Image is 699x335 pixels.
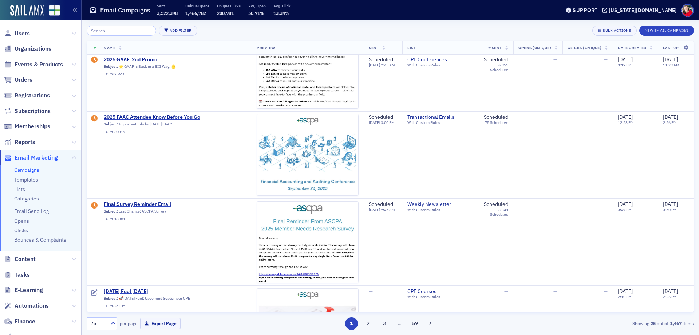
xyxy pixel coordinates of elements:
[369,120,381,125] span: [DATE]
[553,201,557,207] span: —
[649,320,657,327] strong: 25
[15,45,51,53] span: Organizations
[104,64,118,69] span: Subject:
[488,45,502,50] span: # Sent
[573,7,598,13] div: Support
[663,56,678,63] span: [DATE]
[4,154,58,162] a: Email Marketing
[15,61,63,69] span: Events & Products
[484,201,508,208] div: Scheduled
[381,63,395,68] span: 7:45 AM
[104,57,246,63] a: 2025 GAAF_2nd Promo
[484,114,508,121] div: Scheduled
[104,201,246,208] a: Final Survey Reminder Email
[217,3,241,8] p: Unique Clicks
[618,288,633,295] span: [DATE]
[185,10,206,16] span: 1,466,782
[668,320,683,327] strong: 1,467
[663,201,678,207] span: [DATE]
[257,45,275,50] span: Preview
[15,30,30,38] span: Users
[91,202,98,210] div: Draft
[15,302,49,310] span: Automations
[362,317,374,330] button: 2
[15,122,50,131] span: Memberships
[484,63,508,73] div: 6,959 Scheduled
[100,6,150,15] h1: Email Campaigns
[378,317,391,330] button: 3
[639,27,694,33] a: New Email Campaign
[14,167,39,173] a: Campaigns
[485,120,508,125] div: 75 Scheduled
[15,271,30,279] span: Tasks
[407,63,474,68] div: With Custom Rules
[104,64,246,71] div: 🌟 GAAF is Back in a BIG Way! 🌟
[484,57,508,63] div: Scheduled
[4,122,50,131] a: Memberships
[618,114,633,120] span: [DATE]
[369,114,395,121] div: Scheduled
[10,5,44,17] img: SailAMX
[604,56,608,63] span: —
[4,107,51,115] a: Subscriptions
[407,295,474,299] div: With Custom Rules
[663,288,678,295] span: [DATE]
[4,45,51,53] a: Organizations
[407,57,474,63] a: CPE Conferences
[15,138,35,146] span: Reports
[104,217,246,221] div: EC-7613381
[4,255,36,263] a: Content
[4,271,30,279] a: Tasks
[618,63,632,68] time: 3:17 PM
[4,91,50,100] a: Registrations
[618,207,632,212] time: 3:47 PM
[553,288,557,295] span: —
[4,76,32,84] a: Orders
[15,318,35,326] span: Finance
[14,227,28,234] a: Clicks
[553,114,557,120] span: —
[104,209,246,215] div: Last Chance: ASCPA Survey
[518,45,551,50] span: Opens (Unique)
[369,63,381,68] span: [DATE]
[104,304,246,308] div: EC-7634135
[639,26,694,36] button: New Email Campaign
[14,176,38,183] a: Templates
[369,201,395,208] div: Scheduled
[407,45,416,50] span: List
[604,288,608,295] span: —
[407,201,474,208] span: Weekly Newsletter
[484,207,508,217] div: 3,341 Scheduled
[4,138,35,146] a: Reports
[407,114,474,121] a: Transactional Emails
[104,296,246,303] div: 🚀[DATE] Fuel: Upcoming September CPE
[104,114,246,121] a: 2025 FAAC Attendee Know Before You Go
[4,318,35,326] a: Finance
[568,45,601,50] span: Clicks (Unique)
[14,237,66,243] a: Bounces & Complaints
[369,45,379,50] span: Sent
[273,10,289,16] span: 13.34%
[157,3,178,8] p: Sent
[104,296,118,301] span: Subject:
[407,288,474,295] a: CPE Courses
[618,294,632,299] time: 2:10 PM
[604,114,608,120] span: —
[104,45,115,50] span: Name
[381,207,395,212] span: 7:45 AM
[104,72,246,77] div: EC-7625610
[618,45,646,50] span: Date Created
[592,26,636,36] button: Bulk Actions
[91,289,98,297] div: Draft
[663,207,677,212] time: 3:50 PM
[248,3,266,8] p: Avg. Open
[44,5,60,17] a: View Homepage
[104,122,118,126] span: Subject:
[248,10,264,16] span: 50.71%
[553,56,557,63] span: —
